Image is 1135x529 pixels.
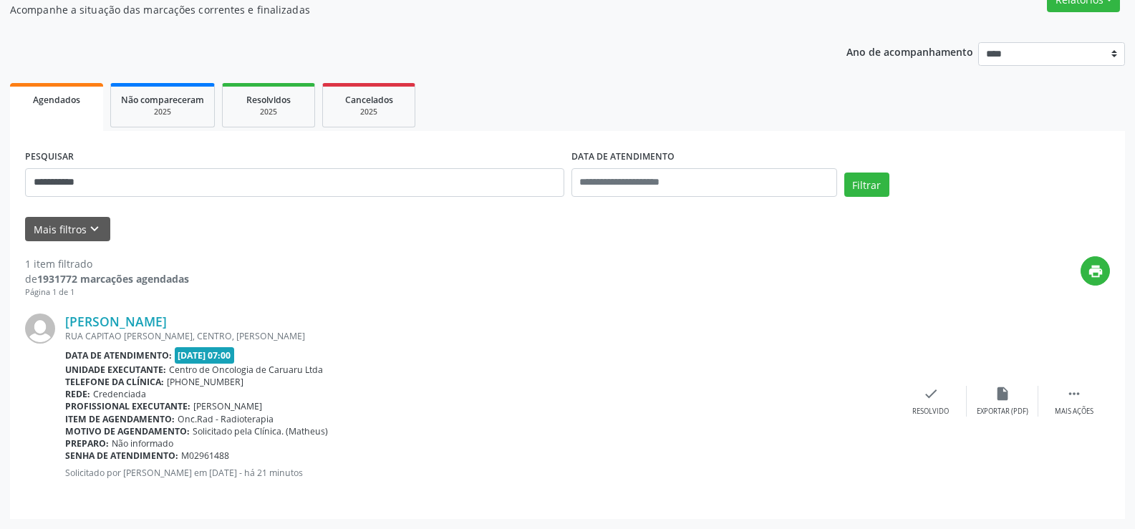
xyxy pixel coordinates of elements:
i: insert_drive_file [995,386,1010,402]
button: Mais filtroskeyboard_arrow_down [25,217,110,242]
span: [PHONE_NUMBER] [167,376,243,388]
b: Profissional executante: [65,400,190,412]
strong: 1931772 marcações agendadas [37,272,189,286]
span: Agendados [33,94,80,106]
b: Telefone da clínica: [65,376,164,388]
i: print [1088,263,1103,279]
span: Centro de Oncologia de Caruaru Ltda [169,364,323,376]
div: 2025 [333,107,405,117]
span: Resolvidos [246,94,291,106]
p: Ano de acompanhamento [846,42,973,60]
span: Onc.Rad - Radioterapia [178,413,274,425]
div: RUA CAPITAO [PERSON_NAME], CENTRO, [PERSON_NAME] [65,330,895,342]
b: Data de atendimento: [65,349,172,361]
button: print [1081,256,1110,286]
div: 1 item filtrado [25,256,189,271]
span: Cancelados [345,94,393,106]
span: Não compareceram [121,94,204,106]
i: keyboard_arrow_down [87,221,102,237]
div: Página 1 de 1 [25,286,189,299]
div: 2025 [121,107,204,117]
b: Motivo de agendamento: [65,425,190,437]
button: Filtrar [844,173,889,197]
div: 2025 [233,107,304,117]
label: DATA DE ATENDIMENTO [571,146,675,168]
span: Não informado [112,437,173,450]
label: PESQUISAR [25,146,74,168]
b: Rede: [65,388,90,400]
div: Mais ações [1055,407,1093,417]
b: Senha de atendimento: [65,450,178,462]
p: Acompanhe a situação das marcações correntes e finalizadas [10,2,791,17]
b: Preparo: [65,437,109,450]
b: Unidade executante: [65,364,166,376]
div: Resolvido [912,407,949,417]
i:  [1066,386,1082,402]
img: img [25,314,55,344]
span: Credenciada [93,388,146,400]
span: [PERSON_NAME] [193,400,262,412]
p: Solicitado por [PERSON_NAME] em [DATE] - há 21 minutos [65,467,895,479]
b: Item de agendamento: [65,413,175,425]
div: Exportar (PDF) [977,407,1028,417]
i: check [923,386,939,402]
span: M02961488 [181,450,229,462]
span: Solicitado pela Clínica. (Matheus) [193,425,328,437]
a: [PERSON_NAME] [65,314,167,329]
div: de [25,271,189,286]
span: [DATE] 07:00 [175,347,235,364]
